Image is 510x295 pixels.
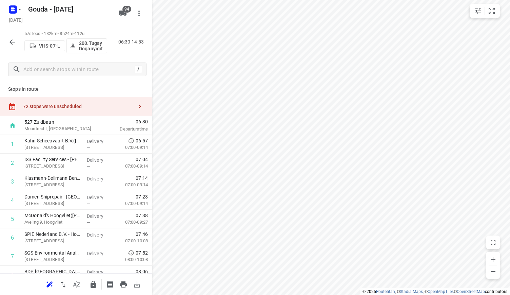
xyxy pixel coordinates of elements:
[127,137,134,144] svg: Early
[135,66,142,73] div: /
[87,220,90,225] span: —
[136,231,148,238] span: 07:46
[87,175,112,182] p: Delivery
[122,6,131,13] span: 94
[428,289,454,294] a: OpenMapTiles
[136,212,148,219] span: 07:38
[485,4,498,18] button: Fit zoom
[24,125,95,132] p: Moordrecht, [GEOGRAPHIC_DATA]
[87,213,112,220] p: Delivery
[471,4,485,18] button: Map settings
[114,219,148,226] p: 07:00-09:27
[11,216,14,222] div: 5
[87,201,90,206] span: —
[362,289,507,294] li: © 2025 , © , © © contributors
[24,193,81,200] p: Damen Shiprepair - Schiedam - Admiraal de Ruyterstraat 24(Ed van Buuren)
[103,118,148,125] span: 06:30
[79,40,104,51] p: 200.Tugay Doganyigit
[24,231,81,238] p: SPIE Nederland B.V. - Hoogvliet(Sandy Backes)
[75,31,84,36] span: 112u
[457,289,485,294] a: OpenStreetMap
[11,253,14,260] div: 7
[24,144,81,151] p: [STREET_ADDRESS]
[114,163,148,170] p: 07:00-09:14
[136,137,148,144] span: 06:57
[11,141,14,147] div: 1
[11,197,14,204] div: 4
[23,104,133,109] div: 72 stops were unscheduled
[117,281,130,287] span: Print route
[114,144,148,151] p: 07:00-09:14
[8,86,144,93] p: Stops in route
[136,175,148,181] span: 07:14
[116,6,130,20] button: 94
[87,145,90,150] span: —
[24,256,81,263] p: Suikerbakkerstraat 5, Rotterdam Hoogvliet
[87,239,90,244] span: —
[103,126,148,133] p: Departure time
[25,4,113,15] h5: Rename
[24,200,81,207] p: Admiraal de Ruyterstraat 24, Schiedam
[87,164,90,169] span: —
[24,175,81,181] p: Klasmann-Deilmann Benelux B.V.(Daphne Bronkhorst)
[86,278,100,291] button: Lock route
[39,43,60,49] p: VHS-07-L
[24,238,81,244] p: Schrijnwerkerstraat 30, Hoogvliet
[87,231,112,238] p: Delivery
[24,212,81,219] p: McDonald's Hoogvliet(Hadisa Sacic)
[11,178,14,185] div: 3
[24,31,107,37] p: 57 stops • 132km • 8h24m
[66,38,107,53] button: 200.Tugay Doganyigit
[24,163,81,170] p: [STREET_ADDRESS]
[11,272,14,278] div: 8
[11,235,14,241] div: 6
[24,137,81,144] p: Kahn Scheepvaart B.V.(Margarethe Reijke)
[11,160,14,166] div: 2
[400,289,423,294] a: Stadia Maps
[114,200,148,207] p: 07:00-09:14
[43,281,56,287] span: Reoptimize route
[127,249,134,256] svg: Early
[136,156,148,163] span: 07:04
[103,281,117,287] span: Print shipping labels
[87,250,112,257] p: Delivery
[24,156,81,163] p: ISS Facility Services - Wartsila Schiedam(Caroline Zwinkels)
[56,281,70,287] span: Reverse route
[73,31,75,36] span: •
[87,257,90,262] span: —
[70,281,83,287] span: Sort by time window
[24,40,65,51] button: VHS-07-L
[87,194,112,201] p: Delivery
[136,249,148,256] span: 07:52
[136,193,148,200] span: 07:23
[87,183,90,188] span: —
[24,119,95,125] p: 527 Zuidbaan
[114,181,148,188] p: 07:00-09:14
[470,4,500,18] div: small contained button group
[24,219,81,226] p: Aveling 9, Hoogvliet
[118,38,146,46] p: 06:30-14:53
[24,268,81,275] p: BDP Netherlands - Hoogvliet(Anoeradha Ghoerai)
[87,157,112,163] p: Delivery
[24,249,81,256] p: SGS Environmental Analytics B.V. - Suikerbakkerstraat 5(Bas Jochems)
[24,181,81,188] p: Nieuwe Waterwegstraat 34, Schiedam
[130,281,144,287] span: Download route
[376,289,395,294] a: Routetitan
[6,16,25,24] h5: Project date
[132,6,146,20] button: More
[23,64,135,75] input: Add or search stops within route
[87,138,112,145] p: Delivery
[114,238,148,244] p: 07:00-10:08
[87,269,112,276] p: Delivery
[114,256,148,263] p: 08:00-10:08
[136,268,148,275] span: 08:06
